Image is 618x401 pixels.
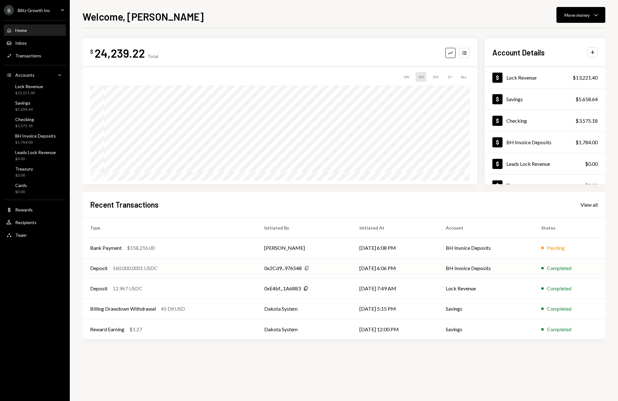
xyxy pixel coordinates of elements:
div: Checking [506,118,527,124]
div: 0x2Cd9...976548 [264,264,302,272]
div: Transactions [15,53,41,58]
td: [DATE] 12:00 PM [352,319,438,339]
a: Recipients [4,217,66,228]
div: Deposit [90,264,108,272]
a: BH Invoice Deposits$1,784.00 [4,131,66,146]
a: BH Invoice Deposits$1,784.00 [485,132,605,153]
div: Lock Revenue [15,84,43,89]
div: Completed [547,285,571,292]
div: $158,216.00 [127,244,155,252]
td: BH Invoice Deposits [438,258,533,278]
div: Home [15,28,27,33]
td: Savings [438,299,533,319]
a: Treasury$0.00 [4,164,66,179]
div: 1M [416,72,426,82]
div: $13,221.40 [15,90,43,96]
div: $0.00 [15,173,33,178]
div: $3,575.18 [575,117,598,125]
div: 0xE4bf...1A6883 [264,285,301,292]
a: Accounts [4,69,66,81]
a: Savings$5,658.64 [4,98,66,113]
a: Treasury$0.00 [485,175,605,196]
a: Savings$5,658.64 [485,88,605,110]
a: Checking$3,575.18 [485,110,605,131]
div: Bank Payment [90,244,122,252]
a: Leads Lock Revenue$0.00 [485,153,605,174]
div: BH Invoice Deposits [15,133,56,139]
td: [PERSON_NAME] [257,238,352,258]
div: Pending [547,244,565,252]
div: $0.00 [585,182,598,189]
td: [DATE] 5:15 PM [352,299,438,319]
a: Lock Revenue$13,221.40 [4,82,66,97]
div: Leads Lock Revenue [506,161,550,167]
th: Initiated By [257,217,352,238]
div: Total [148,54,158,59]
div: Completed [547,305,571,313]
a: Leads Lock Revenue$0.00 [4,148,66,163]
td: Savings [438,319,533,339]
div: 1Y [445,72,454,82]
a: Team [4,229,66,241]
div: $1,784.00 [575,139,598,146]
div: Accounts [15,72,35,78]
div: 160,000.0001 USDC [113,264,158,272]
div: Billing Drawdown Withdrawal [90,305,156,313]
h2: Account Details [492,47,545,58]
td: [DATE] 6:08 PM [352,238,438,258]
div: Savings [15,100,33,106]
a: Lock Revenue$13,221.40 [485,67,605,88]
td: Dakota System [257,319,352,339]
div: Completed [547,264,571,272]
div: Inbox [15,40,27,46]
div: Lock Revenue [506,74,536,81]
td: Dakota System [257,299,352,319]
div: Reward Earning [90,326,124,333]
div: $13,221.40 [573,74,598,81]
a: Home [4,24,66,36]
a: Inbox [4,37,66,49]
div: $1.27 [129,326,142,333]
a: Cards$0.00 [4,181,66,196]
th: Type [82,217,257,238]
div: $5,658.64 [575,95,598,103]
div: Deposit [90,285,108,292]
div: Leads Lock Revenue [15,150,56,155]
div: 24,239.22 [95,46,145,60]
div: $0.00 [15,189,27,195]
div: 12,967 USDC [113,285,142,292]
h2: Recent Transactions [90,199,159,210]
div: Rewards [15,207,33,212]
a: Transactions [4,50,66,61]
h1: Welcome, [PERSON_NAME] [82,10,204,23]
div: Cards [15,183,27,188]
th: Status [534,217,605,238]
div: Treasury [15,166,33,171]
div: Team [15,232,26,238]
div: ALL [458,72,470,82]
a: Checking$3,575.18 [4,115,66,130]
div: 3M [430,72,441,82]
button: Move money [556,7,605,23]
div: $1,784.00 [15,140,56,145]
a: Rewards [4,204,66,215]
div: Blitz Growth Inc [18,8,50,13]
div: $5,658.64 [15,107,33,112]
div: 45 DKUSD [161,305,185,313]
div: Completed [547,326,571,333]
div: 1W [401,72,412,82]
div: $0.00 [585,160,598,168]
th: Initiated At [352,217,438,238]
td: [DATE] 6:06 PM [352,258,438,278]
a: View all [581,201,598,208]
td: Lock Revenue [438,278,533,299]
div: $ [90,49,93,55]
div: BH Invoice Deposits [506,139,551,145]
th: Account [438,217,533,238]
div: Savings [506,96,523,102]
div: Treasury [506,182,526,188]
td: [DATE] 7:49 AM [352,278,438,299]
div: $0.00 [15,156,56,162]
div: View all [581,202,598,208]
td: BH Invoice Deposits [438,238,533,258]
